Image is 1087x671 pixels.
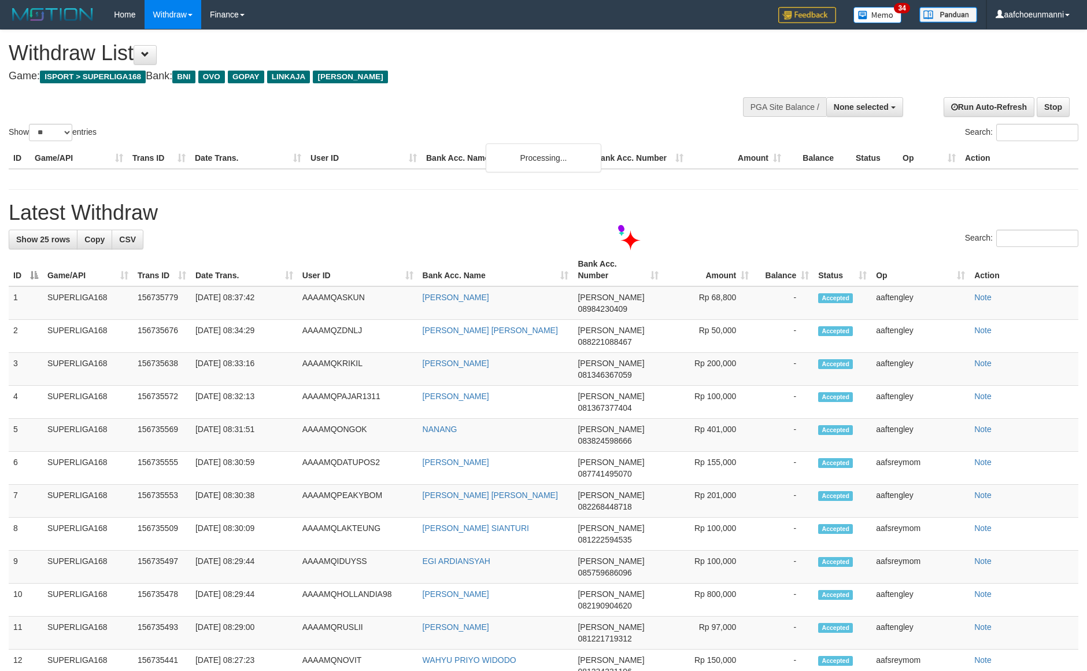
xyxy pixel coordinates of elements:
a: Note [974,458,992,467]
td: [DATE] 08:29:00 [191,617,298,650]
span: [PERSON_NAME] [578,293,644,302]
a: [PERSON_NAME] [PERSON_NAME] [423,326,558,335]
span: [PERSON_NAME] [578,556,644,566]
td: SUPERLIGA168 [43,419,133,452]
span: Accepted [818,425,853,435]
td: 8 [9,518,43,551]
th: Trans ID: activate to sort column ascending [133,253,191,286]
span: GOPAY [228,71,264,83]
span: [PERSON_NAME] [578,425,644,434]
td: 156735555 [133,452,191,485]
a: Copy [77,230,112,249]
td: 156735478 [133,584,191,617]
span: [PERSON_NAME] [578,523,644,533]
span: OVO [198,71,225,83]
span: Accepted [818,326,853,336]
span: Accepted [818,524,853,534]
span: [PERSON_NAME] [578,622,644,632]
th: Action [970,253,1078,286]
td: AAAAMQDATUPOS2 [298,452,418,485]
td: aaftengley [871,584,970,617]
span: Copy 088221088467 to clipboard [578,337,631,346]
td: aaftengley [871,353,970,386]
td: - [753,452,814,485]
th: Bank Acc. Name [422,148,590,169]
a: Note [974,655,992,665]
td: Rp 100,000 [663,551,753,584]
span: Accepted [818,623,853,633]
td: AAAAMQIDUYSS [298,551,418,584]
td: Rp 100,000 [663,518,753,551]
th: ID: activate to sort column descending [9,253,43,286]
h1: Latest Withdraw [9,201,1078,224]
td: [DATE] 08:32:13 [191,386,298,419]
td: aaftengley [871,286,970,320]
td: - [753,485,814,518]
td: AAAAMQPEAKYBOM [298,485,418,518]
td: AAAAMQRUSLII [298,617,418,650]
span: LINKAJA [267,71,310,83]
td: Rp 201,000 [663,485,753,518]
td: aaftengley [871,386,970,419]
a: Run Auto-Refresh [944,97,1034,117]
td: 11 [9,617,43,650]
a: Note [974,491,992,500]
a: Note [974,523,992,533]
td: [DATE] 08:30:09 [191,518,298,551]
a: Note [974,326,992,335]
td: [DATE] 08:34:29 [191,320,298,353]
a: Note [974,392,992,401]
td: [DATE] 08:29:44 [191,584,298,617]
a: Note [974,425,992,434]
td: SUPERLIGA168 [43,286,133,320]
td: Rp 401,000 [663,419,753,452]
td: 156735509 [133,518,191,551]
td: Rp 68,800 [663,286,753,320]
select: Showentries [29,124,72,141]
th: Amount: activate to sort column ascending [663,253,753,286]
img: Feedback.jpg [778,7,836,23]
a: Stop [1037,97,1070,117]
span: 34 [894,3,909,13]
span: [PERSON_NAME] [578,359,644,368]
span: [PERSON_NAME] [578,458,644,467]
td: aaftengley [871,485,970,518]
td: SUPERLIGA168 [43,518,133,551]
td: SUPERLIGA168 [43,386,133,419]
span: [PERSON_NAME] [578,655,644,665]
td: aaftengley [871,617,970,650]
span: [PERSON_NAME] [578,589,644,599]
span: Copy 083824598666 to clipboard [578,436,631,445]
th: Status: activate to sort column ascending [814,253,871,286]
td: 156735569 [133,419,191,452]
div: PGA Site Balance / [743,97,826,117]
a: Note [974,556,992,566]
th: Date Trans. [190,148,306,169]
a: [PERSON_NAME] [423,293,489,302]
span: Copy 085759686096 to clipboard [578,568,631,577]
td: 6 [9,452,43,485]
td: SUPERLIGA168 [43,617,133,650]
h1: Withdraw List [9,42,713,65]
td: SUPERLIGA168 [43,320,133,353]
span: Accepted [818,458,853,468]
a: [PERSON_NAME] [423,458,489,467]
td: 9 [9,551,43,584]
th: User ID: activate to sort column ascending [298,253,418,286]
span: Copy 08984230409 to clipboard [578,304,627,314]
a: [PERSON_NAME] [423,392,489,401]
td: SUPERLIGA168 [43,485,133,518]
td: AAAAMQLAKTEUNG [298,518,418,551]
th: User ID [306,148,422,169]
td: AAAAMQKRIKIL [298,353,418,386]
a: Note [974,293,992,302]
td: - [753,353,814,386]
td: [DATE] 08:37:42 [191,286,298,320]
td: AAAAMQPAJAR1311 [298,386,418,419]
a: Note [974,359,992,368]
th: Game/API [30,148,128,169]
img: Button%20Memo.svg [853,7,902,23]
th: Action [960,148,1078,169]
td: Rp 800,000 [663,584,753,617]
span: BNI [172,71,195,83]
